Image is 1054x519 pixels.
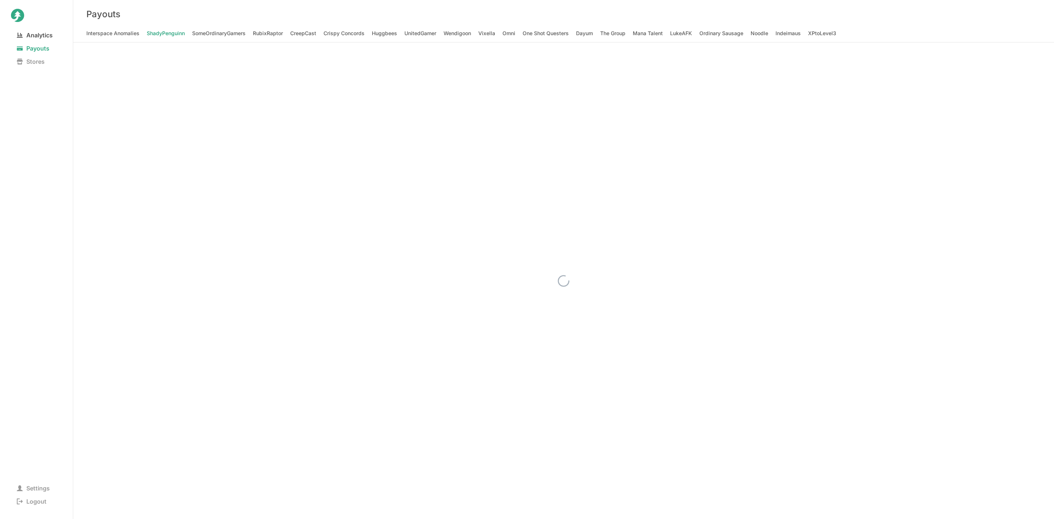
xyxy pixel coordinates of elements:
[502,28,515,38] span: Omni
[192,28,246,38] span: SomeOrdinaryGamers
[478,28,495,38] span: Vixella
[404,28,436,38] span: UnitedGamer
[699,28,743,38] span: Ordinary Sausage
[775,28,801,38] span: Indeimaus
[86,9,120,19] h3: Payouts
[11,483,56,493] span: Settings
[523,28,569,38] span: One Shot Questers
[147,28,185,38] span: ShadyPenguinn
[11,496,52,507] span: Logout
[808,28,836,38] span: XPtoLevel3
[324,28,365,38] span: Crispy Concords
[444,28,471,38] span: Wendigoon
[253,28,283,38] span: RubixRaptor
[633,28,663,38] span: Mana Talent
[290,28,316,38] span: CreepCast
[372,28,397,38] span: Huggbees
[670,28,692,38] span: LukeAFK
[11,30,59,40] span: Analytics
[11,43,55,53] span: Payouts
[600,28,625,38] span: The Group
[576,28,593,38] span: Dayum
[751,28,768,38] span: Noodle
[11,56,51,67] span: Stores
[86,28,139,38] span: Interspace Anomalies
